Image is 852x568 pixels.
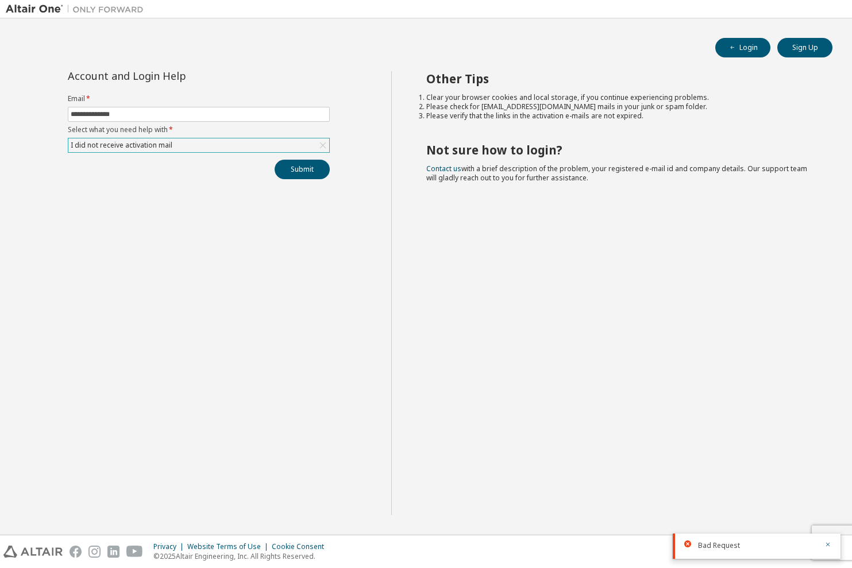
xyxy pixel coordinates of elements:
div: I did not receive activation mail [68,138,329,152]
button: Submit [275,160,330,179]
img: Altair One [6,3,149,15]
div: Website Terms of Use [187,542,272,551]
label: Select what you need help with [68,125,330,134]
p: © 2025 Altair Engineering, Inc. All Rights Reserved. [153,551,331,561]
li: Clear your browser cookies and local storage, if you continue experiencing problems. [426,93,812,102]
img: altair_logo.svg [3,546,63,558]
li: Please verify that the links in the activation e-mails are not expired. [426,111,812,121]
img: facebook.svg [70,546,82,558]
a: Contact us [426,164,461,173]
button: Login [715,38,770,57]
img: youtube.svg [126,546,143,558]
div: Privacy [153,542,187,551]
img: instagram.svg [88,546,101,558]
label: Email [68,94,330,103]
div: Cookie Consent [272,542,331,551]
span: with a brief description of the problem, your registered e-mail id and company details. Our suppo... [426,164,807,183]
h2: Not sure how to login? [426,142,812,157]
div: I did not receive activation mail [69,139,174,152]
h2: Other Tips [426,71,812,86]
button: Sign Up [777,38,832,57]
span: Bad Request [698,541,740,550]
img: linkedin.svg [107,546,119,558]
div: Account and Login Help [68,71,277,80]
li: Please check for [EMAIL_ADDRESS][DOMAIN_NAME] mails in your junk or spam folder. [426,102,812,111]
